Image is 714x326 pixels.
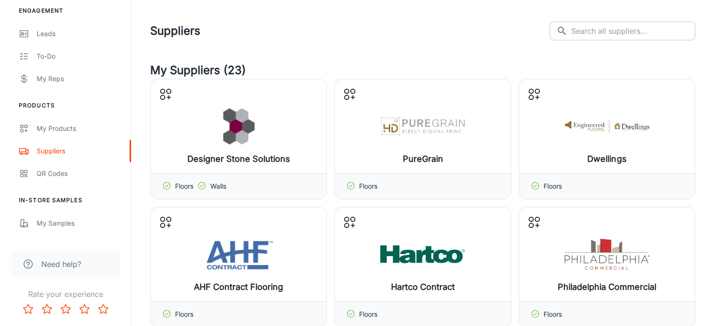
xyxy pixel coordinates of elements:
[37,51,122,61] div: To-do
[544,181,562,191] p: Floors
[175,181,193,191] p: Floors
[210,181,226,191] p: Walls
[56,300,75,318] button: Rate 3 star
[37,218,122,228] div: My Samples
[150,23,200,39] h1: Suppliers
[37,123,122,134] div: My Products
[37,146,122,156] div: Suppliers
[19,300,38,318] button: Rate 1 star
[37,74,122,84] div: My Reps
[544,309,562,319] p: Floors
[75,300,94,318] button: Rate 4 star
[359,309,377,319] p: Floors
[37,168,122,179] div: QR Codes
[150,62,695,79] h4: My Suppliers (23)
[94,300,113,318] button: Rate 5 star
[359,181,377,191] p: Floors
[37,29,122,39] div: Leads
[175,309,193,319] p: Floors
[41,258,81,270] span: Need help?
[38,300,56,318] button: Rate 2 star
[571,22,695,40] input: Search all suppliers...
[8,288,123,300] p: Rate your experience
